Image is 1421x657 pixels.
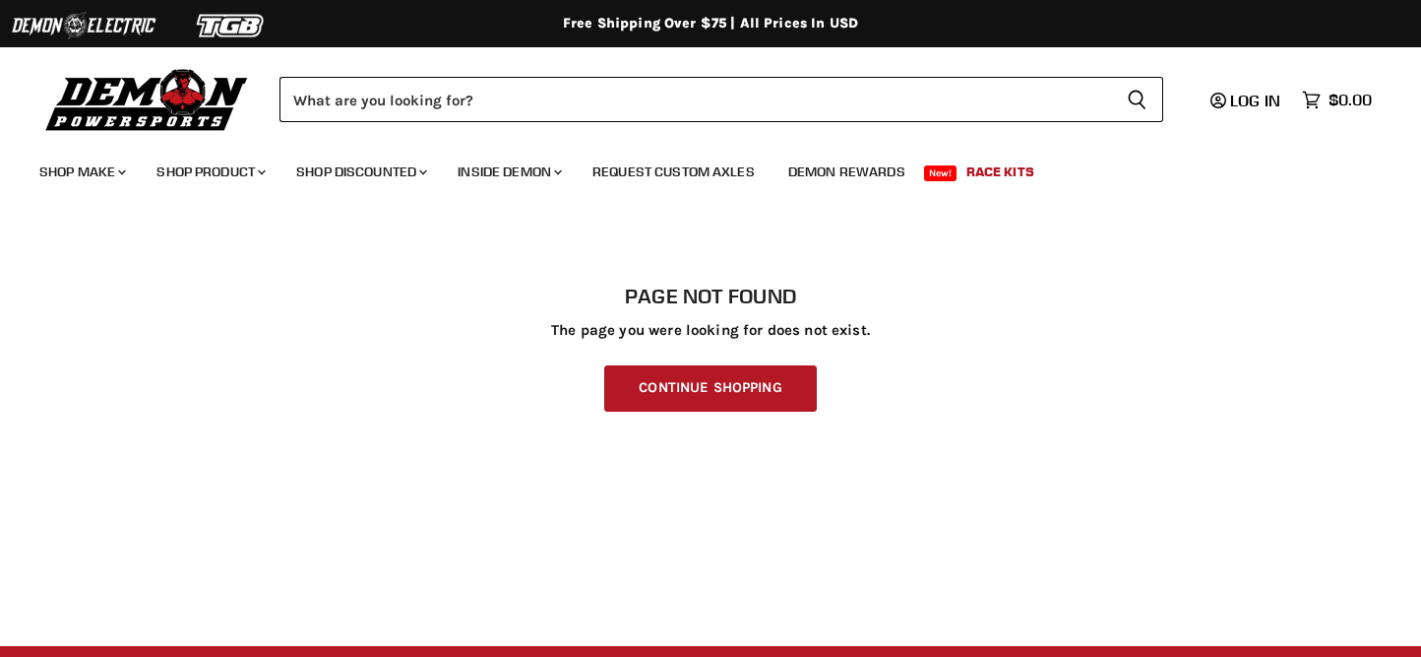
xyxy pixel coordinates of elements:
[1328,91,1372,109] span: $0.00
[10,7,157,44] img: Demon Electric Logo 2
[39,285,1382,308] h1: Page not found
[952,152,1049,192] a: Race Kits
[39,322,1382,339] p: The page you were looking for does not exist.
[25,152,138,192] a: Shop Make
[142,152,278,192] a: Shop Product
[1292,86,1382,114] a: $0.00
[25,144,1367,192] ul: Main menu
[1111,77,1163,122] button: Search
[279,77,1163,122] form: Product
[279,77,1111,122] input: Search
[773,152,920,192] a: Demon Rewards
[281,152,439,192] a: Shop Discounted
[1230,91,1280,110] span: Log in
[924,165,958,181] span: New!
[1202,92,1292,109] a: Log in
[157,7,305,44] img: TGB Logo 2
[604,365,816,412] a: Continue Shopping
[39,64,255,134] img: Demon Powersports
[578,152,770,192] a: Request Custom Axles
[443,152,574,192] a: Inside Demon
